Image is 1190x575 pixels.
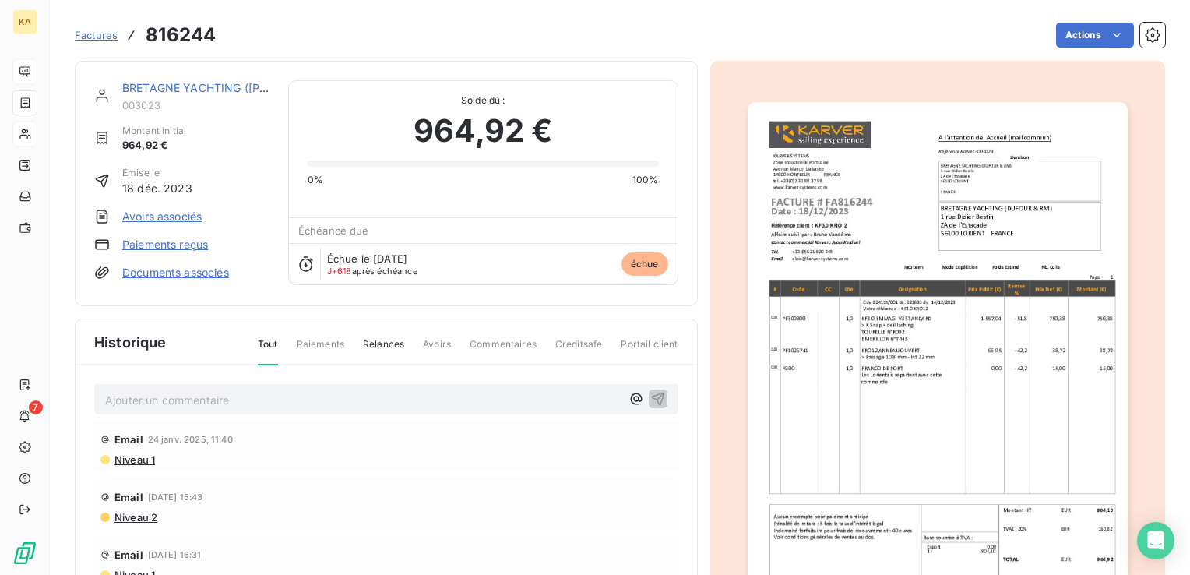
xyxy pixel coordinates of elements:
span: Relances [363,337,404,364]
span: 964,92 € [414,108,552,154]
span: Montant initial [122,124,186,138]
span: Échéance due [298,224,369,237]
span: Email [114,491,143,503]
span: Paiements [297,337,344,364]
div: Open Intercom Messenger [1137,522,1174,559]
button: Actions [1056,23,1134,48]
a: Documents associés [122,265,229,280]
span: Émise le [122,166,192,180]
span: Avoirs [423,337,451,364]
span: 0% [308,173,323,187]
div: KA [12,9,37,34]
span: [DATE] 15:43 [148,492,203,502]
span: Échue le [DATE] [327,252,407,265]
span: Niveau 2 [113,511,157,524]
span: Email [114,433,143,446]
span: 100% [632,173,659,187]
span: Factures [75,29,118,41]
span: Commentaires [470,337,537,364]
span: 964,92 € [122,138,186,153]
img: Logo LeanPay [12,541,37,566]
span: J+618 [327,266,352,277]
a: Avoirs associés [122,209,202,224]
span: 24 janv. 2025, 11:40 [148,435,233,444]
span: Email [114,549,143,561]
h3: 816244 [146,21,216,49]
span: 003023 [122,99,269,111]
span: Solde dû : [308,93,659,108]
span: Niveau 1 [113,453,155,466]
span: Historique [94,332,167,353]
a: Factures [75,27,118,43]
a: BRETAGNE YACHTING ([PERSON_NAME] & RM) [122,81,375,94]
span: [DATE] 16:31 [148,550,202,559]
span: Portail client [621,337,678,364]
span: échue [621,252,668,276]
span: Creditsafe [555,337,603,364]
span: 7 [29,400,43,414]
span: après échéance [327,266,417,276]
span: 18 déc. 2023 [122,180,192,196]
span: Tout [258,337,278,365]
a: Paiements reçus [122,237,208,252]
